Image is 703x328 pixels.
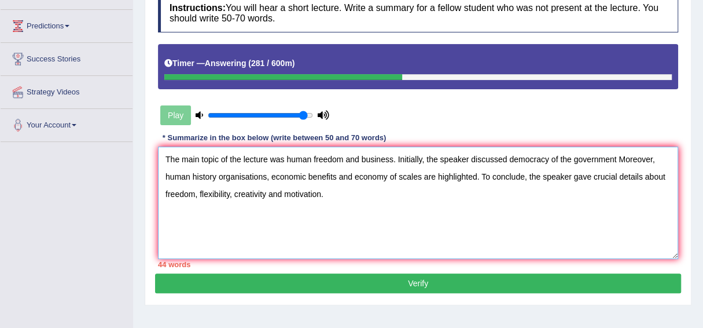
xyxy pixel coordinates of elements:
a: Your Account [1,109,132,138]
a: Success Stories [1,43,132,72]
b: ) [292,59,295,68]
a: Predictions [1,10,132,39]
a: Strategy Videos [1,76,132,105]
div: 44 words [158,259,678,270]
div: * Summarize in the box below (write between 50 and 70 words) [158,133,391,144]
button: Verify [155,274,681,293]
h5: Timer — [164,59,295,68]
b: Instructions: [170,3,226,13]
b: 281 / 600m [251,59,292,68]
b: ( [248,59,251,68]
b: Answering [205,59,246,68]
